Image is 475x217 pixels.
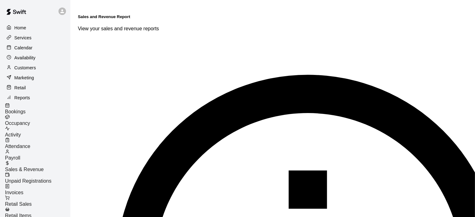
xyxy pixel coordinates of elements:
a: Services [5,33,65,42]
a: Calendar [5,43,65,52]
span: Invoices [5,190,23,195]
p: Marketing [14,75,34,81]
a: Sales & Revenue [5,161,70,172]
a: Availability [5,53,65,62]
a: Customers [5,63,65,72]
span: Sales & Revenue [5,167,44,172]
span: Retail Sales [5,201,32,207]
a: Activity [5,126,70,138]
a: Reports [5,93,65,102]
span: Activity [5,132,21,137]
span: Unpaid Registrations [5,178,52,184]
p: Availability [14,55,36,61]
span: Occupancy [5,121,30,126]
a: Attendance [5,138,70,149]
p: Calendar [14,45,33,51]
p: Services [14,35,32,41]
span: Payroll [5,155,20,160]
a: Unpaid Registrations [5,172,70,184]
p: Retail [14,85,26,91]
p: Reports [14,95,30,101]
a: Retail Sales [5,195,70,207]
span: Attendance [5,144,30,149]
span: Bookings [5,109,26,114]
a: Bookings [5,103,70,115]
a: Payroll [5,149,70,161]
a: Invoices [5,184,70,195]
a: Retail [5,83,65,92]
p: Home [14,25,26,31]
a: Marketing [5,73,65,82]
p: Customers [14,65,36,71]
a: Home [5,23,65,32]
a: Occupancy [5,115,70,126]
